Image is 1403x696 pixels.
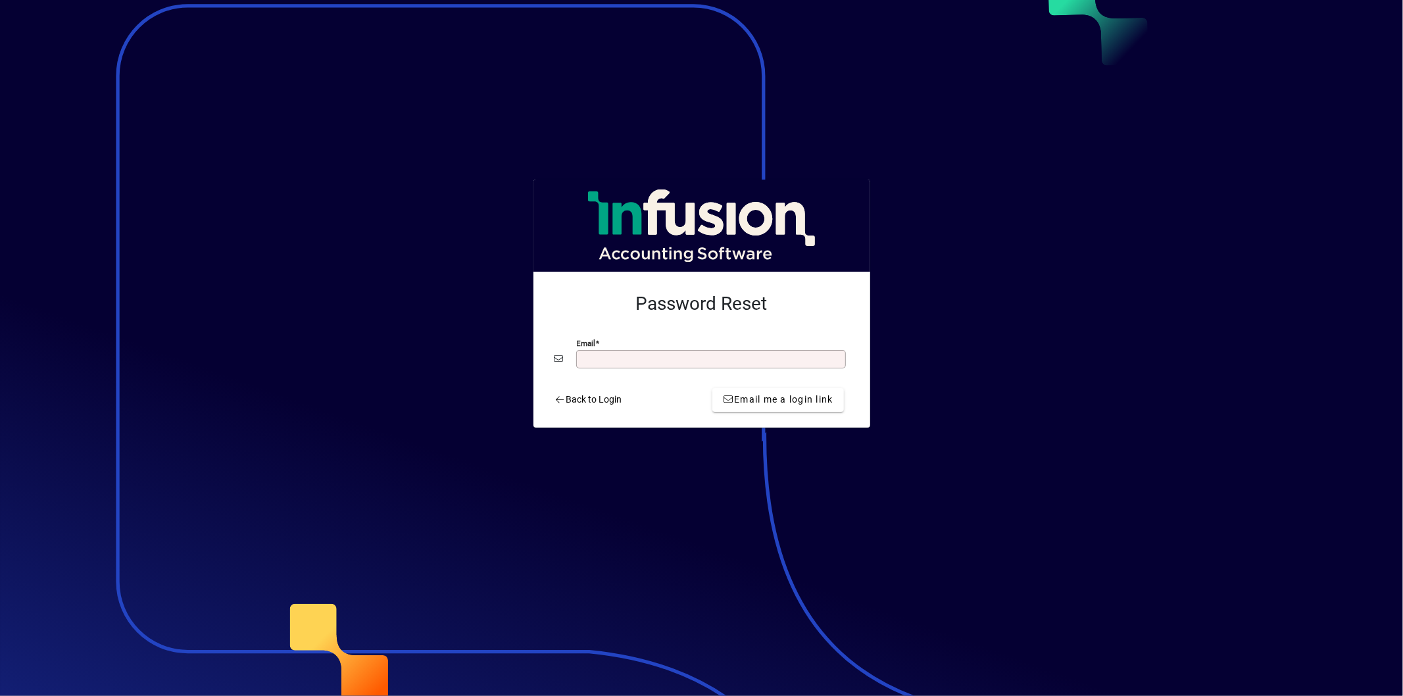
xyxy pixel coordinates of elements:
mat-label: Email [577,338,596,347]
button: Email me a login link [712,388,844,412]
span: Back to Login [554,393,622,407]
span: Email me a login link [723,393,833,407]
a: Back to Login [549,388,628,412]
h2: Password Reset [554,293,849,315]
